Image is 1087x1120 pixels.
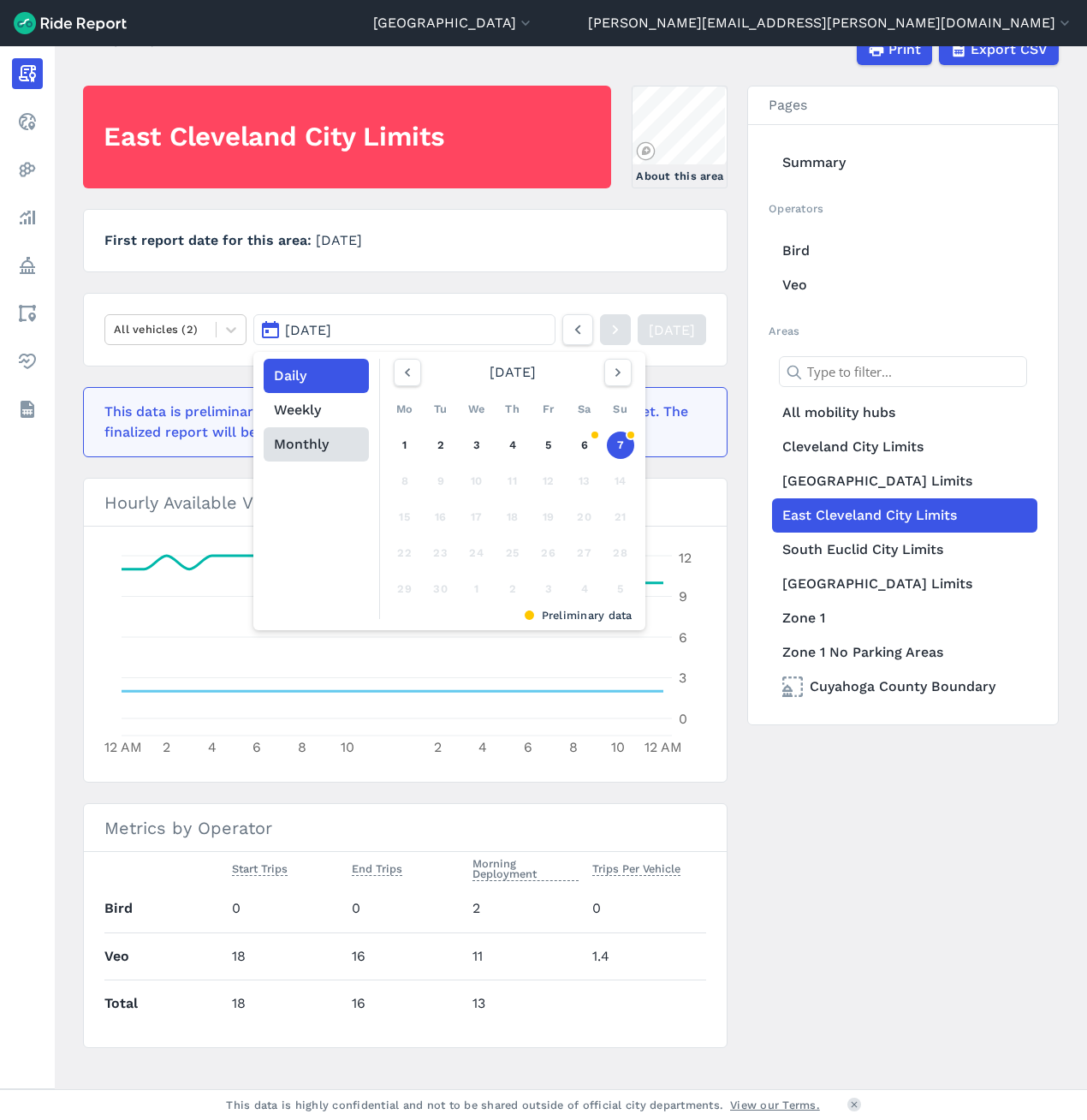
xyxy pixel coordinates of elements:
[971,39,1048,60] span: Export CSV
[730,1097,820,1113] a: View our Terms.
[607,575,634,603] div: 5
[633,86,725,164] canvas: Map
[607,468,634,495] div: 14
[772,533,1037,567] a: South Euclid City Limits
[472,854,579,881] span: Morning Deployment
[316,232,362,248] span: [DATE]
[253,314,555,345] button: [DATE]
[571,539,598,567] div: 27
[84,804,727,852] h3: Metrics by Operator
[463,396,490,423] div: We
[779,356,1027,387] input: Type to filter...
[524,739,532,755] tspan: 6
[592,859,680,876] span: Trips Per Vehicle
[592,859,680,879] button: Trips Per Vehicle
[607,503,634,531] div: 21
[679,588,687,605] tspan: 9
[12,202,43,233] a: Analyze
[607,396,634,423] div: Su
[345,980,466,1027] td: 16
[466,885,586,932] td: 2
[569,739,578,755] tspan: 8
[772,234,1037,268] a: Bird
[472,854,579,885] button: Morning Deployment
[772,670,1037,704] a: Cuyahoga County Boundary
[373,13,534,33] button: [GEOGRAPHIC_DATA]
[104,885,225,932] th: Bird
[208,739,217,755] tspan: 4
[857,34,932,65] button: Print
[585,932,706,980] td: 1.4
[391,396,419,423] div: Mo
[535,575,562,603] div: 3
[772,146,1037,180] a: Summary
[607,539,634,567] div: 28
[571,468,598,495] div: 13
[772,635,1037,670] a: Zone 1 No Parking Areas
[104,118,445,156] h2: East Cleveland City Limits
[163,739,170,755] tspan: 2
[535,432,562,459] a: 5
[104,932,225,980] th: Veo
[499,503,526,531] div: 18
[888,39,921,60] span: Print
[434,739,442,755] tspan: 2
[12,106,43,137] a: Realtime
[285,322,331,338] span: [DATE]
[769,200,1037,217] h2: Operators
[264,427,369,462] button: Monthly
[104,402,696,443] div: This data is preliminary and may be missing events that haven't been reported yet. The finalized ...
[772,464,1037,498] a: [GEOGRAPHIC_DATA] Limits
[387,359,639,386] div: [DATE]
[772,396,1037,430] a: All mobility hubs
[104,232,316,248] span: First report date for this area
[427,468,454,495] div: 9
[12,250,43,281] a: Policy
[14,12,127,34] img: Ride Report
[535,503,562,531] div: 19
[772,268,1037,302] a: Veo
[463,575,490,603] div: 1
[225,885,346,932] td: 0
[571,503,598,531] div: 20
[12,346,43,377] a: Health
[463,503,490,531] div: 17
[104,980,225,1027] th: Total
[463,432,490,459] a: 3
[345,885,466,932] td: 0
[748,86,1058,125] h3: Pages
[352,859,402,879] button: End Trips
[571,396,598,423] div: Sa
[264,359,369,393] button: Daily
[232,859,288,879] button: Start Trips
[225,980,346,1027] td: 18
[679,670,686,686] tspan: 3
[427,575,454,603] div: 30
[535,396,562,423] div: Fr
[644,739,682,755] tspan: 12 AM
[636,141,656,161] a: Mapbox logo
[12,394,43,425] a: Datasets
[636,168,723,184] div: About this area
[585,885,706,932] td: 0
[12,58,43,89] a: Report
[535,539,562,567] div: 26
[611,739,625,755] tspan: 10
[391,503,419,531] div: 15
[463,539,490,567] div: 24
[499,539,526,567] div: 25
[588,13,1073,33] button: [PERSON_NAME][EMAIL_ADDRESS][PERSON_NAME][DOMAIN_NAME]
[769,323,1037,339] h2: Areas
[478,739,487,755] tspan: 4
[232,859,288,876] span: Start Trips
[427,432,454,459] a: 2
[571,432,598,459] a: 6
[427,539,454,567] div: 23
[12,298,43,329] a: Areas
[632,86,728,188] a: About this area
[939,34,1059,65] button: Export CSV
[571,575,598,603] div: 4
[252,739,261,755] tspan: 6
[679,711,687,727] tspan: 0
[345,932,466,980] td: 16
